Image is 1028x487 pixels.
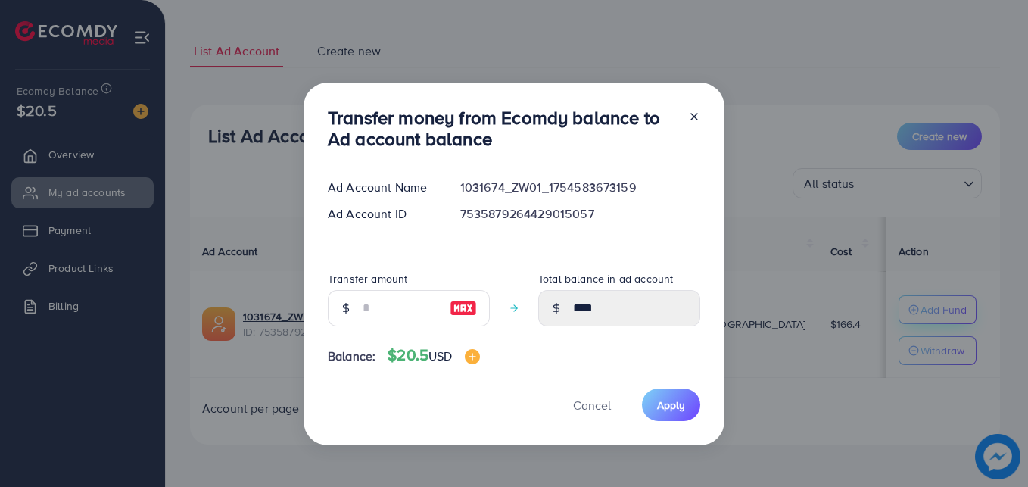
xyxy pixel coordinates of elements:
h3: Transfer money from Ecomdy balance to Ad account balance [328,107,676,151]
h4: $20.5 [388,346,479,365]
button: Apply [642,389,700,421]
span: Apply [657,398,685,413]
button: Cancel [554,389,630,421]
img: image [450,299,477,317]
img: image [465,349,480,364]
div: 1031674_ZW01_1754583673159 [448,179,712,196]
span: USD [428,348,452,364]
div: 7535879264429015057 [448,205,712,223]
div: Ad Account Name [316,179,448,196]
span: Cancel [573,397,611,414]
span: Balance: [328,348,375,365]
label: Total balance in ad account [538,271,673,286]
label: Transfer amount [328,271,407,286]
div: Ad Account ID [316,205,448,223]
